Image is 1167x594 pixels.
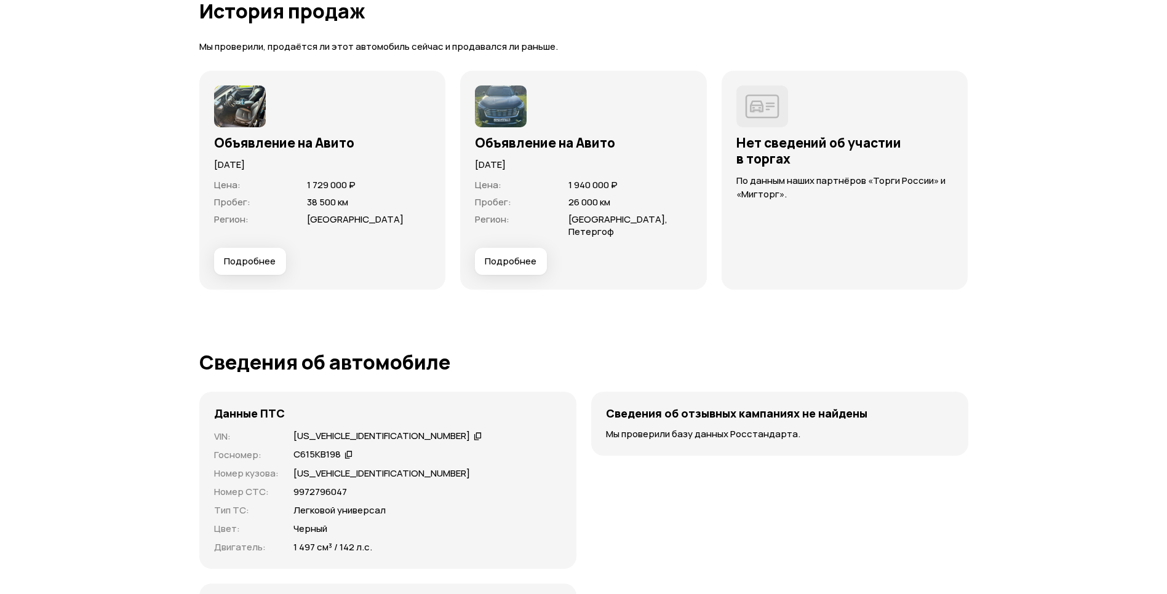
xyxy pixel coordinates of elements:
p: Номер СТС : [214,485,279,499]
h3: Объявление на Авито [475,135,692,151]
span: 26 000 км [568,196,610,208]
h1: Сведения об автомобиле [199,351,968,373]
p: Двигатель : [214,541,279,554]
p: Тип ТС : [214,504,279,517]
p: Мы проверили, продаётся ли этот автомобиль сейчас и продавался ли раньше. [199,41,968,53]
span: 1 940 000 ₽ [568,178,618,191]
span: 1 729 000 ₽ [307,178,356,191]
span: Пробег : [214,196,250,208]
p: Легковой универсал [293,504,386,517]
p: [DATE] [214,158,431,172]
h4: Данные ПТС [214,406,285,420]
span: [GEOGRAPHIC_DATA], Петергоф [568,213,667,238]
span: [GEOGRAPHIC_DATA] [307,213,404,226]
span: 38 500 км [307,196,348,208]
span: Цена : [475,178,501,191]
span: Регион : [214,213,249,226]
span: Подробнее [485,255,536,267]
p: 1 497 см³ / 142 л.с. [293,541,372,554]
span: Пробег : [475,196,511,208]
button: Подробнее [214,248,286,275]
p: Номер кузова : [214,467,279,480]
p: VIN : [214,430,279,443]
h3: Нет сведений об участии в торгах [736,135,954,167]
span: Цена : [214,178,241,191]
h3: Объявление на Авито [214,135,431,151]
p: Мы проверили базу данных Росстандарта. [606,427,954,441]
p: Госномер : [214,448,279,462]
div: [US_VEHICLE_IDENTIFICATION_NUMBER] [293,430,470,443]
p: По данным наших партнёров «Торги России» и «Мигторг». [736,174,954,201]
button: Подробнее [475,248,547,275]
h4: Сведения об отзывных кампаниях не найдены [606,406,867,420]
p: [DATE] [475,158,692,172]
div: С615КВ198 [293,448,341,461]
p: [US_VEHICLE_IDENTIFICATION_NUMBER] [293,467,470,480]
p: 9972796047 [293,485,347,499]
p: Цвет : [214,522,279,536]
span: Регион : [475,213,509,226]
span: Подробнее [224,255,276,267]
p: Черный [293,522,327,536]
